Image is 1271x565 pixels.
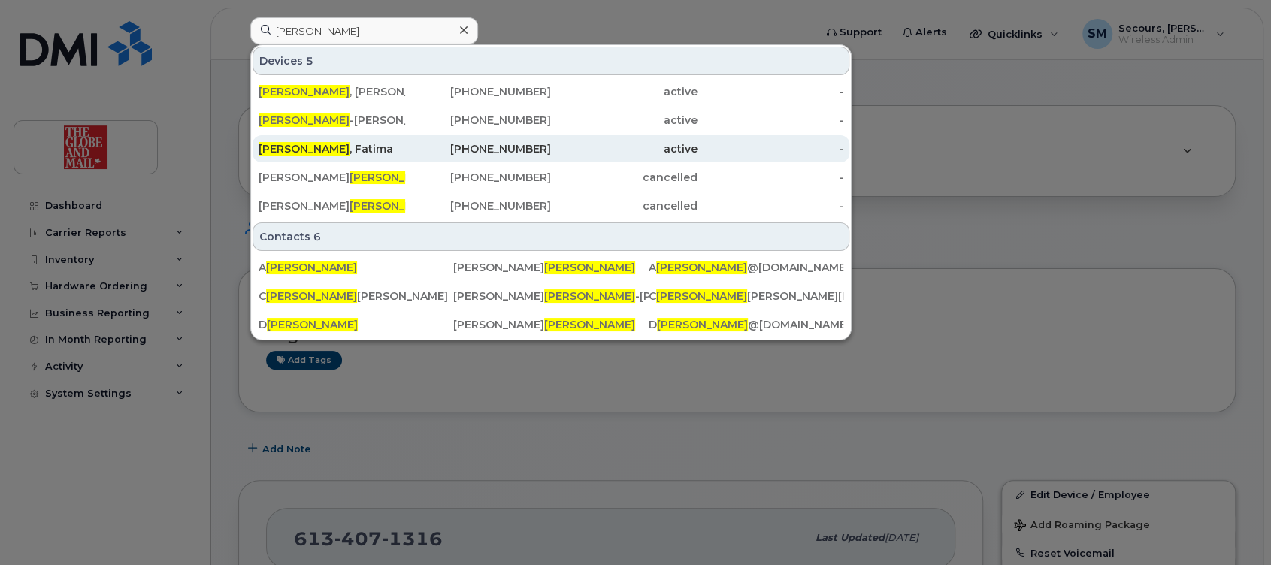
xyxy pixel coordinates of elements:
a: [PERSON_NAME][PERSON_NAME][PHONE_NUMBER]cancelled- [253,164,849,191]
div: - [698,84,844,99]
div: D [259,317,453,332]
a: A[PERSON_NAME][PERSON_NAME][PERSON_NAME]A[PERSON_NAME]@[DOMAIN_NAME] [253,254,849,281]
a: [PERSON_NAME], [PERSON_NAME][PHONE_NUMBER]active- [253,78,849,105]
div: - [698,198,844,213]
a: [PERSON_NAME][PERSON_NAME][PHONE_NUMBER]cancelled- [253,192,849,219]
a: D[PERSON_NAME][PERSON_NAME][PERSON_NAME]D[PERSON_NAME]@[DOMAIN_NAME] [253,311,849,338]
div: A @[DOMAIN_NAME] [649,260,843,275]
div: - [698,170,844,185]
div: A [259,260,453,275]
div: [PERSON_NAME] [259,170,405,185]
span: [PERSON_NAME] [350,171,440,184]
span: [PERSON_NAME] [266,261,357,274]
span: 6 [313,229,321,244]
div: -[PERSON_NAME] [259,113,405,128]
span: [PERSON_NAME] [544,261,635,274]
span: [PERSON_NAME] [259,142,350,156]
div: [PERSON_NAME] [453,317,648,332]
span: [PERSON_NAME] [657,318,748,331]
div: cancelled [551,170,698,185]
div: cancelled [551,198,698,213]
div: active [551,113,698,128]
div: C [PERSON_NAME] [259,289,453,304]
div: - [698,141,844,156]
div: [PHONE_NUMBER] [405,113,552,128]
div: active [551,141,698,156]
div: Contacts [253,222,849,251]
span: [PERSON_NAME] [350,199,440,213]
div: [PHONE_NUMBER] [405,170,552,185]
a: C[PERSON_NAME][PERSON_NAME][PERSON_NAME][PERSON_NAME]-[PERSON_NAME]C[PERSON_NAME][PERSON_NAME][EM... [253,282,849,310]
div: - [698,113,844,128]
span: [PERSON_NAME] [259,85,350,98]
span: [PERSON_NAME] [259,113,350,127]
div: active [551,84,698,99]
div: C [PERSON_NAME][EMAIL_ADDRESS][DOMAIN_NAME] [649,289,843,304]
div: D @[DOMAIN_NAME] [649,317,843,332]
div: [PERSON_NAME] [259,198,405,213]
div: , [PERSON_NAME] [259,84,405,99]
span: [PERSON_NAME] [267,318,358,331]
div: [PERSON_NAME] -[PERSON_NAME] [453,289,648,304]
span: [PERSON_NAME] [656,289,747,303]
a: [PERSON_NAME]-[PERSON_NAME][PHONE_NUMBER]active- [253,107,849,134]
div: [PERSON_NAME] [453,260,648,275]
span: [PERSON_NAME] [544,318,635,331]
span: [PERSON_NAME] [656,261,747,274]
div: [PHONE_NUMBER] [405,141,552,156]
div: Devices [253,47,849,75]
span: [PERSON_NAME] [266,289,357,303]
span: 5 [306,53,313,68]
div: [PHONE_NUMBER] [405,84,552,99]
span: [PERSON_NAME] [544,289,635,303]
div: [PHONE_NUMBER] [405,198,552,213]
a: [PERSON_NAME], Fatima[PHONE_NUMBER]active- [253,135,849,162]
div: , Fatima [259,141,405,156]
